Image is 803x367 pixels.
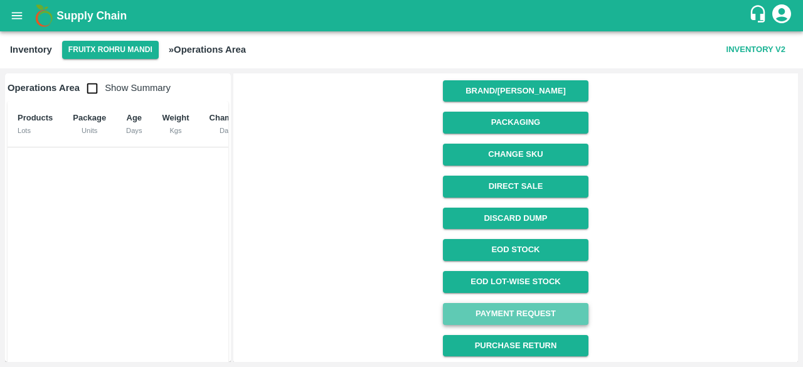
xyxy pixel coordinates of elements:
[62,41,159,59] button: Select DC
[73,125,106,136] div: Units
[443,208,588,230] button: Discard Dump
[8,83,80,93] b: Operations Area
[80,83,171,93] span: Show Summary
[3,1,31,30] button: open drawer
[748,4,770,27] div: customer-support
[126,125,142,136] div: Days
[31,3,56,28] img: logo
[721,39,790,61] button: Inventory V2
[210,113,245,122] b: Chamber
[18,125,53,136] div: Lots
[443,303,588,325] a: Payment Request
[18,113,53,122] b: Products
[770,3,793,29] div: account of current user
[162,113,189,122] b: Weight
[443,176,588,198] button: Direct Sale
[210,125,245,136] div: Date
[10,45,52,55] b: Inventory
[443,239,588,261] a: EOD Stock
[56,7,748,24] a: Supply Chain
[443,112,588,134] button: Packaging
[56,9,127,22] b: Supply Chain
[169,45,246,55] b: » Operations Area
[443,335,588,357] button: Purchase Return
[443,144,588,166] button: Change SKU
[443,271,588,293] a: EOD Lot-wise Stock
[443,80,588,102] button: Brand/[PERSON_NAME]
[162,125,189,136] div: Kgs
[73,113,106,122] b: Package
[127,113,142,122] b: Age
